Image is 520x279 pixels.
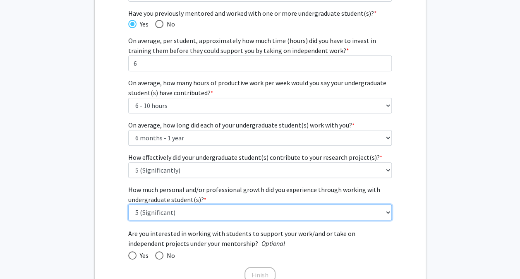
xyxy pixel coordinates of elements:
[137,250,149,260] span: Yes
[6,242,35,273] iframe: Chat
[128,152,382,162] label: How effectively did your undergraduate student(s) contribute to your research project(s)?
[128,36,376,55] span: On average, per student, approximately how much time (hours) did you have to invest in training t...
[128,18,392,29] mat-radio-group: Have you previously mentored and worked with one or more undergraduate student(s)?
[128,8,392,18] span: Have you previously mentored and worked with one or more undergraduate student(s)?
[163,250,175,260] span: No
[128,228,392,248] span: Are you interested in working with students to support your work/and or take on independent proje...
[128,78,392,98] label: On average, how many hours of productive work per week would you say your undergraduate student(s...
[258,239,285,248] i: - Optional
[128,120,355,130] label: On average, how long did each of your undergraduate student(s) work with you?
[128,185,392,204] label: How much personal and/or professional growth did you experience through working with undergraduat...
[163,19,175,29] span: No
[137,19,149,29] span: Yes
